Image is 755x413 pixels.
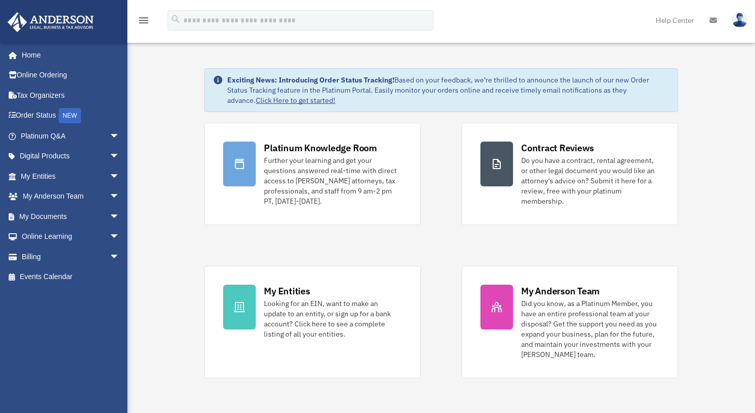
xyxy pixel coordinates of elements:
div: Platinum Knowledge Room [264,142,377,154]
div: Contract Reviews [521,142,594,154]
a: Online Ordering [7,65,135,86]
a: Platinum Knowledge Room Further your learning and get your questions answered real-time with dire... [204,123,421,225]
span: arrow_drop_down [110,186,130,207]
a: menu [138,18,150,26]
img: Anderson Advisors Platinum Portal [5,12,97,32]
a: My Entitiesarrow_drop_down [7,166,135,186]
div: Looking for an EIN, want to make an update to an entity, or sign up for a bank account? Click her... [264,298,402,339]
a: Tax Organizers [7,85,135,105]
div: Further your learning and get your questions answered real-time with direct access to [PERSON_NAM... [264,155,402,206]
i: search [170,14,181,25]
span: arrow_drop_down [110,146,130,167]
span: arrow_drop_down [110,206,130,227]
a: Contract Reviews Do you have a contract, rental agreement, or other legal document you would like... [462,123,678,225]
div: Based on your feedback, we're thrilled to announce the launch of our new Order Status Tracking fe... [227,75,669,105]
span: arrow_drop_down [110,227,130,247]
div: My Anderson Team [521,285,600,297]
a: Platinum Q&Aarrow_drop_down [7,126,135,146]
div: Did you know, as a Platinum Member, you have an entire professional team at your disposal? Get th... [521,298,659,360]
a: My Entities Looking for an EIN, want to make an update to an entity, or sign up for a bank accoun... [204,266,421,378]
div: My Entities [264,285,310,297]
a: Click Here to get started! [256,96,335,105]
i: menu [138,14,150,26]
a: My Anderson Team Did you know, as a Platinum Member, you have an entire professional team at your... [462,266,678,378]
span: arrow_drop_down [110,246,130,267]
a: Events Calendar [7,267,135,287]
div: NEW [59,108,81,123]
a: Billingarrow_drop_down [7,246,135,267]
span: arrow_drop_down [110,126,130,147]
a: My Documentsarrow_drop_down [7,206,135,227]
a: Digital Productsarrow_drop_down [7,146,135,167]
span: arrow_drop_down [110,166,130,187]
div: Do you have a contract, rental agreement, or other legal document you would like an attorney's ad... [521,155,659,206]
a: My Anderson Teamarrow_drop_down [7,186,135,207]
a: Online Learningarrow_drop_down [7,227,135,247]
a: Home [7,45,130,65]
a: Order StatusNEW [7,105,135,126]
strong: Exciting News: Introducing Order Status Tracking! [227,75,394,85]
img: User Pic [732,13,747,27]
